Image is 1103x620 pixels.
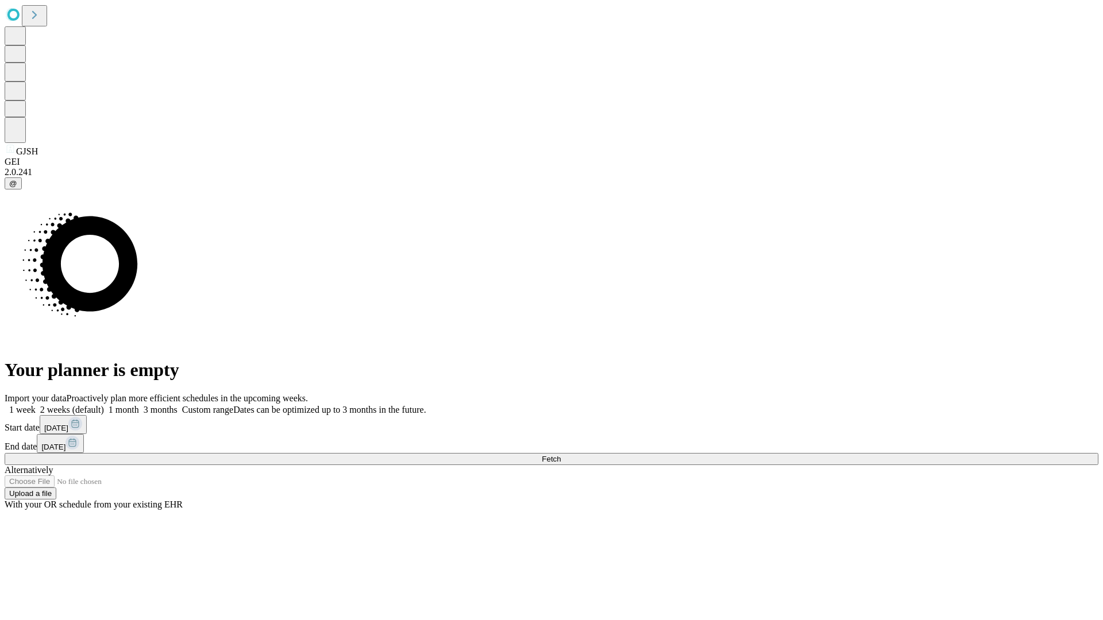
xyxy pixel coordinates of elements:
h1: Your planner is empty [5,359,1098,381]
div: GEI [5,157,1098,167]
span: Custom range [182,405,233,414]
span: Fetch [542,455,561,463]
span: Proactively plan more efficient schedules in the upcoming weeks. [67,393,308,403]
span: 3 months [144,405,178,414]
button: Upload a file [5,487,56,499]
div: End date [5,434,1098,453]
span: 1 month [109,405,139,414]
div: 2.0.241 [5,167,1098,177]
div: Start date [5,415,1098,434]
span: With your OR schedule from your existing EHR [5,499,183,509]
span: [DATE] [44,424,68,432]
span: Alternatively [5,465,53,475]
button: [DATE] [37,434,84,453]
button: Fetch [5,453,1098,465]
span: GJSH [16,146,38,156]
button: [DATE] [40,415,87,434]
button: @ [5,177,22,189]
span: 2 weeks (default) [40,405,104,414]
span: Import your data [5,393,67,403]
span: @ [9,179,17,188]
span: [DATE] [41,443,65,451]
span: Dates can be optimized up to 3 months in the future. [233,405,426,414]
span: 1 week [9,405,36,414]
